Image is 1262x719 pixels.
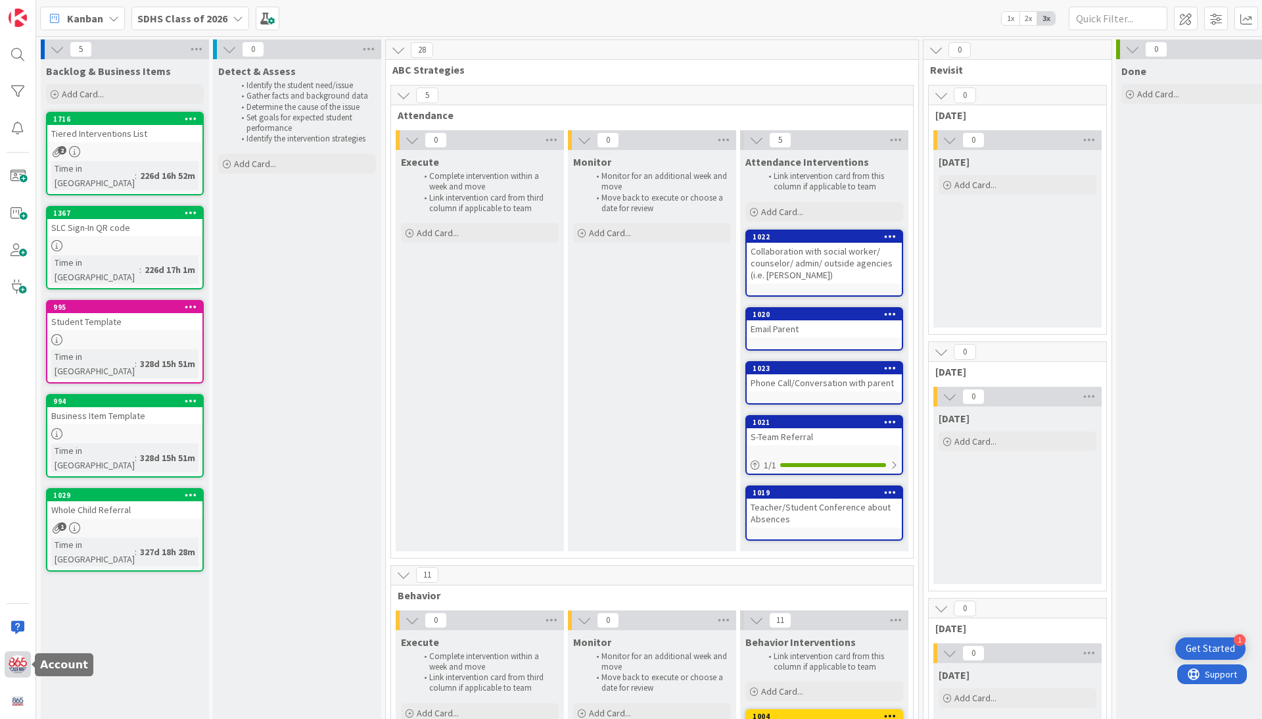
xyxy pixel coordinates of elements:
[46,488,204,572] a: 1029Whole Child ReferralTime in [GEOGRAPHIC_DATA]:327d 18h 28m
[747,457,902,474] div: 1/1
[747,416,902,428] div: 1021
[962,389,985,405] span: 0
[597,132,619,148] span: 0
[58,146,66,155] span: 2
[46,206,204,289] a: 1367SLC Sign-In QR codeTime in [GEOGRAPHIC_DATA]:226d 17h 1m
[1069,7,1167,30] input: Quick Filter...
[930,63,1095,76] span: Revisit
[589,193,729,214] li: Move back to execute or choose a date for review
[745,307,903,351] a: 1020Email Parent
[954,435,996,447] span: Add Card...
[53,209,202,218] div: 1367
[51,161,135,190] div: Time in [GEOGRAPHIC_DATA]
[47,489,202,518] div: 1029Whole Child Referral
[1137,88,1179,100] span: Add Card...
[747,320,902,337] div: Email Parent
[1037,12,1055,25] span: 3x
[58,522,66,531] span: 1
[135,545,137,559] span: :
[747,374,902,391] div: Phone Call/Conversation with parent
[47,113,202,125] div: 1716
[589,707,631,719] span: Add Card...
[417,651,557,673] li: Complete intervention within a week and move
[411,42,433,58] span: 28
[47,489,202,501] div: 1029
[425,132,447,148] span: 0
[954,601,976,616] span: 0
[141,262,199,277] div: 226d 17h 1m
[417,171,557,193] li: Complete intervention within a week and move
[53,114,202,124] div: 1716
[398,109,897,122] span: Attendance
[761,651,901,673] li: Link intervention card from this column if applicable to team
[935,109,1090,122] span: August 2025
[234,102,374,112] li: Determine the cause of the issue
[1002,12,1019,25] span: 1x
[962,132,985,148] span: 0
[137,357,199,371] div: 328d 15h 51m
[137,545,199,559] div: 327d 18h 28m
[954,692,996,704] span: Add Card...
[939,155,970,168] span: August 2025
[137,168,199,183] div: 226d 16h 52m
[747,231,902,243] div: 1022
[935,622,1090,635] span: October 2025
[51,537,135,566] div: Time in [GEOGRAPHIC_DATA]
[70,41,92,57] span: 5
[47,395,202,407] div: 994
[234,112,374,134] li: Set goals for expected student performance
[761,685,803,697] span: Add Card...
[589,651,729,673] li: Monitor for an additional week and move
[417,227,459,239] span: Add Card...
[753,364,902,373] div: 1023
[747,487,902,499] div: 1019
[51,255,139,284] div: Time in [GEOGRAPHIC_DATA]
[589,171,729,193] li: Monitor for an additional week and move
[137,12,227,25] b: SDHS Class of 2026
[47,207,202,219] div: 1367
[137,451,199,465] div: 328d 15h 51m
[1175,637,1246,660] div: Open Get Started checklist, remaining modules: 1
[47,113,202,142] div: 1716Tiered Interventions List
[67,11,103,26] span: Kanban
[417,193,557,214] li: Link intervention card from third column if applicable to team
[417,707,459,719] span: Add Card...
[935,365,1090,378] span: September 2025
[573,635,611,649] span: Monitor
[398,589,897,602] span: Behavior
[753,418,902,427] div: 1021
[954,87,976,103] span: 0
[47,125,202,142] div: Tiered Interventions List
[747,499,902,528] div: Teacher/Student Conference about Absences
[745,361,903,405] a: 1023Phone Call/Conversation with parent
[745,635,856,649] span: Behavior Interventions
[745,230,903,297] a: 1022Collaboration with social worker/ counselor/ admin/ outside agencies (i.e. [PERSON_NAME])
[401,155,439,168] span: Execute
[53,491,202,500] div: 1029
[1234,634,1246,646] div: 1
[234,134,374,144] li: Identify the intervention strategies
[745,415,903,475] a: 1021S-Team Referral1/1
[747,243,902,284] div: Collaboration with social worker/ counselor/ admin/ outside agencies (i.e. [PERSON_NAME])
[51,349,135,378] div: Time in [GEOGRAPHIC_DATA]
[234,158,276,170] span: Add Card...
[1019,12,1037,25] span: 2x
[234,80,374,91] li: Identify the student need/issue
[962,645,985,661] span: 0
[597,612,619,628] span: 0
[416,567,438,583] span: 11
[401,635,439,649] span: Execute
[416,87,438,103] span: 5
[242,41,264,57] span: 0
[135,451,137,465] span: :
[747,362,902,391] div: 1023Phone Call/Conversation with parent
[218,64,296,78] span: Detect & Assess
[764,459,776,472] span: 1 / 1
[589,227,631,239] span: Add Card...
[47,501,202,518] div: Whole Child Referral
[139,262,141,277] span: :
[954,179,996,191] span: Add Card...
[9,9,27,27] img: Visit kanbanzone.com
[761,171,901,193] li: Link intervention card from this column if applicable to team
[747,428,902,445] div: S-Team Referral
